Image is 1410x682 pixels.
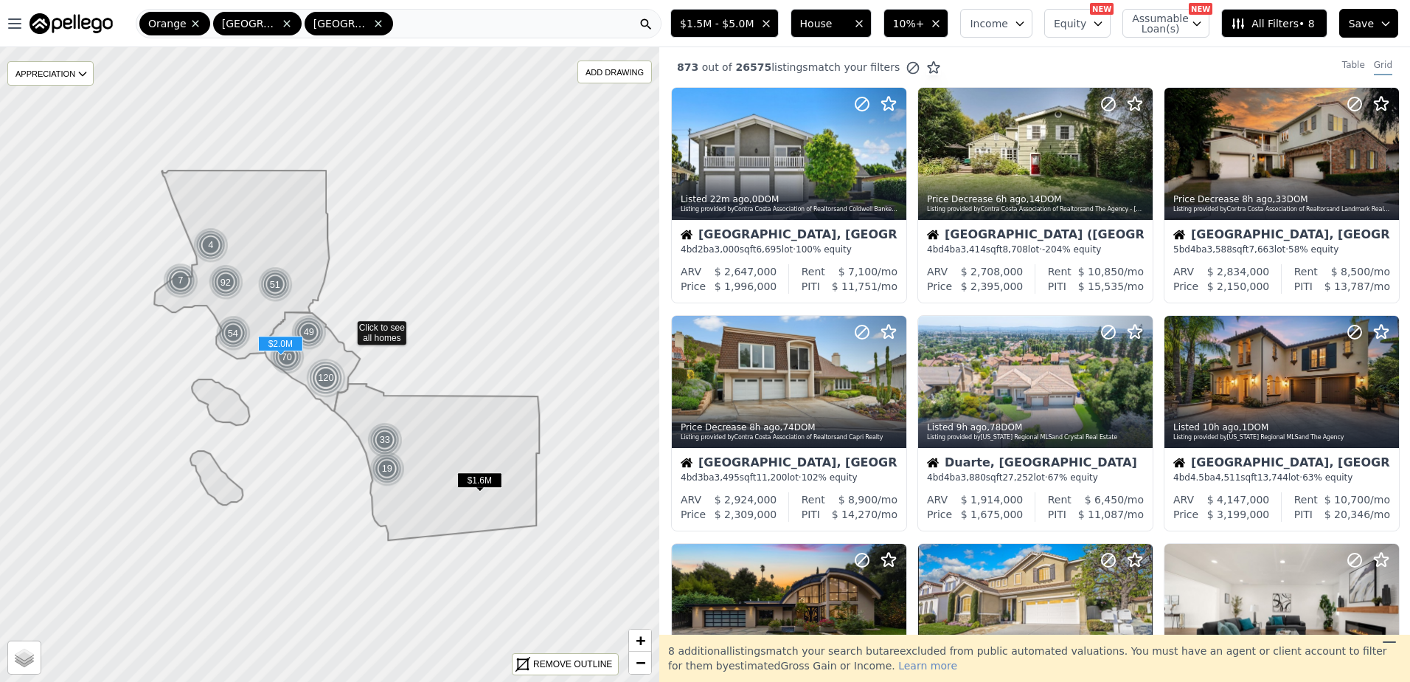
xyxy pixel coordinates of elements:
img: House [681,229,692,241]
div: Price [681,507,706,522]
div: /mo [1072,264,1144,279]
div: PITI [802,279,820,294]
span: $ 2,150,000 [1207,280,1270,292]
div: /mo [1313,507,1390,522]
div: Price [927,279,952,294]
span: $ 2,924,000 [715,494,777,506]
span: $ 15,535 [1078,280,1124,292]
span: 27,252 [1002,472,1033,483]
a: Price Decrease 8h ago,33DOMListing provided byContra Costa Association of Realtorsand Landmark Re... [1164,87,1398,303]
div: APPRECIATION [7,61,94,86]
div: 19 [369,451,405,486]
div: 92 [206,263,244,301]
span: 26575 [732,61,772,73]
span: $ 11,751 [832,280,878,292]
span: 3,588 [1207,244,1232,255]
button: House [791,9,872,38]
a: Zoom in [629,630,651,652]
img: g1.png [193,227,229,263]
span: + [636,631,645,650]
span: $ 4,147,000 [1207,494,1270,506]
span: $ 6,450 [1085,494,1124,506]
div: /mo [1072,492,1144,507]
a: Listed 10h ago,1DOMListing provided by[US_STATE] Regional MLSand The AgencyHouse[GEOGRAPHIC_DATA]... [1164,315,1398,531]
div: 4 bd 3 ba sqft lot · 102% equity [681,472,897,483]
span: $ 1,675,000 [961,509,1024,520]
a: Price Decrease 6h ago,14DOMListing provided byContra Costa Association of Realtorsand The Agency ... [917,87,1152,303]
span: 3,495 [715,472,740,483]
div: Listing provided by Contra Costa Association of Realtors and Capri Realty [681,433,899,442]
span: 8,708 [1002,244,1027,255]
div: Price Decrease , 74 DOM [681,421,899,433]
div: Rent [1048,264,1072,279]
img: g3.png [306,358,347,398]
div: /mo [1318,492,1390,507]
div: ARV [927,264,948,279]
div: Price Decrease , 33 DOM [1173,193,1392,205]
div: PITI [1048,507,1066,522]
div: NEW [1090,3,1114,15]
div: /mo [1066,279,1144,294]
div: Listing provided by [US_STATE] Regional MLS and Crystal Real Estate [927,433,1145,442]
span: 3,000 [715,244,740,255]
span: Learn more [898,660,957,672]
div: Table [1342,59,1365,75]
span: $ 2,395,000 [961,280,1024,292]
time: 2025-10-02 07:01 [956,422,987,433]
div: /mo [1313,279,1390,294]
span: $ 1,914,000 [961,494,1024,506]
span: 4,511 [1215,472,1240,483]
span: $ 2,708,000 [961,266,1024,278]
div: 49 [291,314,327,350]
div: Listed , 78 DOM [927,421,1145,433]
div: Rent [802,492,825,507]
a: Layers [8,641,41,674]
span: 7,663 [1248,244,1274,255]
span: House [800,16,847,31]
img: House [1173,229,1185,241]
div: ARV [927,492,948,507]
div: [GEOGRAPHIC_DATA], [GEOGRAPHIC_DATA] [1173,457,1390,472]
img: g2.png [206,263,245,301]
img: House [927,229,939,241]
time: 2025-10-02 09:40 [996,194,1026,204]
div: 4 [193,227,229,263]
span: $2.0M [258,336,303,351]
span: − [636,653,645,672]
img: g2.png [256,266,294,303]
div: /mo [820,507,897,522]
div: Price [1173,279,1198,294]
span: $ 2,834,000 [1207,266,1270,278]
div: Grid [1374,59,1392,75]
div: PITI [1294,279,1313,294]
div: NEW [1189,3,1212,15]
span: Income [970,16,1008,31]
div: 54 [214,314,251,352]
span: 13,744 [1257,472,1288,483]
div: Rent [1294,264,1318,279]
span: Assumable Loan(s) [1132,13,1179,34]
span: $ 13,787 [1324,280,1370,292]
div: [GEOGRAPHIC_DATA], [GEOGRAPHIC_DATA] [1173,229,1390,244]
div: Listing provided by [US_STATE] Regional MLS and The Agency [1173,433,1392,442]
span: $ 10,700 [1324,494,1370,506]
span: [GEOGRAPHIC_DATA] [313,16,369,31]
div: 4 bd 4 ba sqft lot · -204% equity [927,244,1144,255]
button: $1.5M - $5.0M [670,9,778,38]
div: Listed , 0 DOM [681,193,899,205]
div: Rent [802,264,825,279]
span: 3,880 [961,472,986,483]
div: Rent [1294,492,1318,507]
div: Listing provided by Contra Costa Association of Realtors and The Agency - [GEOGRAPHIC_DATA] [927,205,1145,214]
img: House [681,457,692,469]
span: Save [1349,16,1374,31]
div: Listed , 1 DOM [1173,421,1392,433]
div: Duarte, [GEOGRAPHIC_DATA] [927,457,1144,472]
span: $ 14,270 [832,509,878,520]
div: /mo [825,492,897,507]
div: Price Decrease , 14 DOM [927,193,1145,205]
img: House [927,457,939,469]
div: $1.6M [457,472,502,494]
span: $ 8,900 [838,494,878,506]
span: [GEOGRAPHIC_DATA] [222,16,278,31]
